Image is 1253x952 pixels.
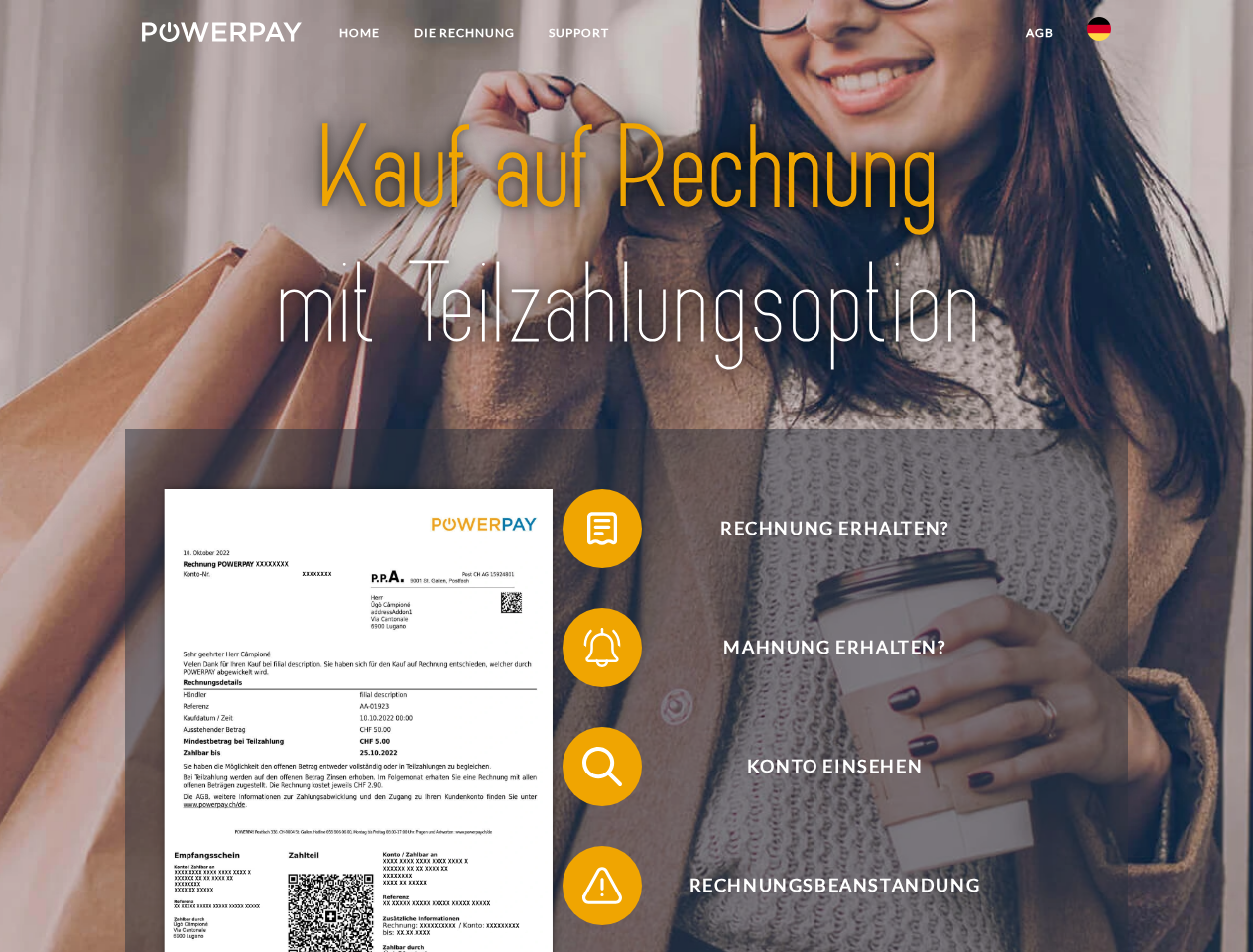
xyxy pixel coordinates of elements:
span: Mahnung erhalten? [591,608,1077,687]
a: DIE RECHNUNG [397,15,532,51]
a: Home [322,15,397,51]
span: Rechnung erhalten? [591,489,1077,568]
button: Mahnung erhalten? [563,608,1078,687]
span: Konto einsehen [591,727,1077,806]
a: SUPPORT [532,15,626,51]
a: agb [1009,15,1070,51]
img: qb_bell.svg [577,623,627,672]
span: Rechnungsbeanstandung [591,846,1077,925]
img: qb_search.svg [577,742,627,791]
img: qb_warning.svg [577,861,627,910]
img: title-powerpay_de.svg [189,95,1064,380]
button: Rechnung erhalten? [563,489,1078,568]
img: de [1087,17,1111,41]
img: qb_bill.svg [577,504,627,553]
img: logo-powerpay-white.svg [142,22,302,42]
button: Rechnungsbeanstandung [563,846,1078,925]
button: Konto einsehen [563,727,1078,806]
